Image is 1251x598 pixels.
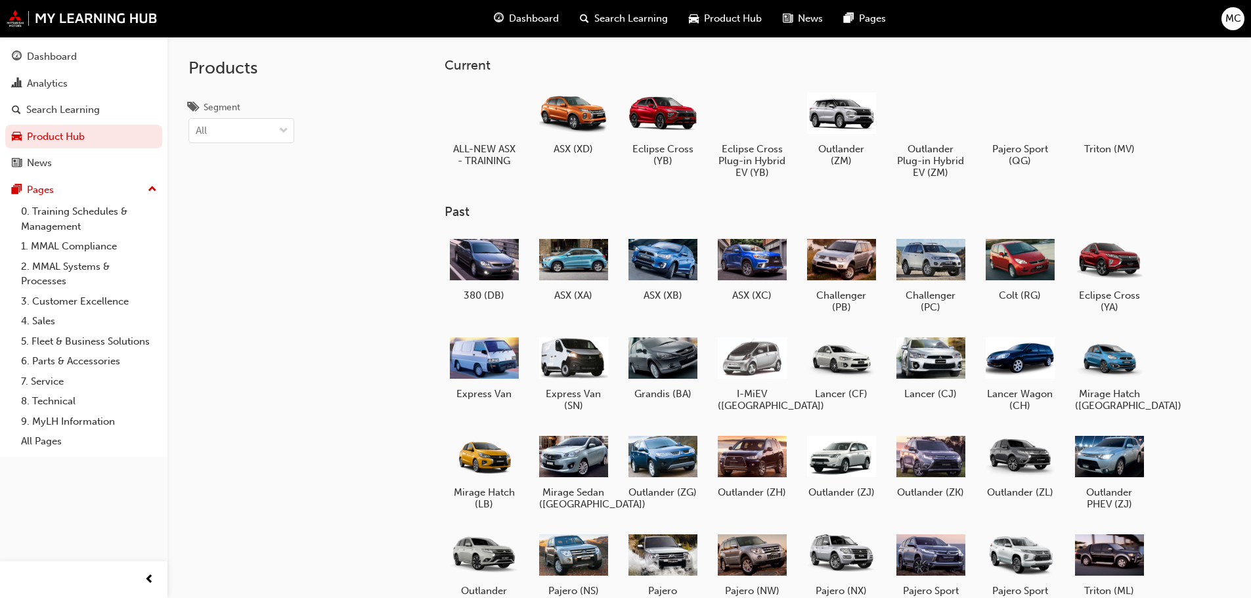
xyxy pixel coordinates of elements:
[534,83,613,160] a: ASX (XD)
[623,329,702,405] a: Grandis (BA)
[798,11,823,26] span: News
[807,585,876,597] h5: Pajero (NX)
[5,42,162,178] button: DashboardAnalyticsSearch LearningProduct HubNews
[539,388,608,412] h5: Express Van (SN)
[188,102,198,114] span: tags-icon
[628,143,697,167] h5: Eclipse Cross (YB)
[772,5,833,32] a: news-iconNews
[623,427,702,503] a: Outlander (ZG)
[833,5,896,32] a: pages-iconPages
[27,182,54,198] div: Pages
[896,143,965,179] h5: Outlander Plug-in Hybrid EV (ZM)
[539,289,608,301] h5: ASX (XA)
[1075,289,1144,313] h5: Eclipse Cross (YA)
[534,329,613,417] a: Express Van (SN)
[16,351,162,372] a: 6. Parts & Accessories
[12,51,22,63] span: guage-icon
[445,58,1191,73] h3: Current
[445,329,523,405] a: Express Van
[539,486,608,510] h5: Mirage Sedan ([GEOGRAPHIC_DATA])
[5,125,162,149] a: Product Hub
[718,143,787,179] h5: Eclipse Cross Plug-in Hybrid EV (YB)
[628,388,697,400] h5: Grandis (BA)
[580,11,589,27] span: search-icon
[5,98,162,122] a: Search Learning
[802,230,881,318] a: Challenger (PB)
[12,158,22,169] span: news-icon
[844,11,854,27] span: pages-icon
[891,230,970,318] a: Challenger (PC)
[891,83,970,183] a: Outlander Plug-in Hybrid EV (ZM)
[494,11,504,27] span: guage-icon
[980,230,1059,307] a: Colt (RG)
[7,10,158,27] a: mmal
[896,486,965,498] h5: Outlander (ZK)
[713,329,791,417] a: I-MiEV ([GEOGRAPHIC_DATA])
[807,289,876,313] h5: Challenger (PB)
[450,143,519,167] h5: ALL-NEW ASX - TRAINING
[1075,143,1144,155] h5: Triton (MV)
[5,178,162,202] button: Pages
[5,45,162,69] a: Dashboard
[539,585,608,597] h5: Pajero (NS)
[980,427,1059,503] a: Outlander (ZL)
[623,230,702,307] a: ASX (XB)
[802,329,881,405] a: Lancer (CF)
[196,123,207,139] div: All
[1075,486,1144,510] h5: Outlander PHEV (ZJ)
[713,427,791,503] a: Outlander (ZH)
[450,486,519,510] h5: Mirage Hatch (LB)
[445,83,523,171] a: ALL-NEW ASX - TRAINING
[204,101,240,114] div: Segment
[896,388,965,400] h5: Lancer (CJ)
[12,104,21,116] span: search-icon
[623,83,702,171] a: Eclipse Cross (YB)
[986,486,1055,498] h5: Outlander (ZL)
[980,83,1059,171] a: Pajero Sport (QG)
[718,486,787,498] h5: Outlander (ZH)
[802,427,881,503] a: Outlander (ZJ)
[628,486,697,498] h5: Outlander (ZG)
[450,388,519,400] h5: Express Van
[891,427,970,503] a: Outlander (ZK)
[594,11,668,26] span: Search Learning
[1075,585,1144,597] h5: Triton (ML)
[16,331,162,352] a: 5. Fleet & Business Solutions
[5,72,162,96] a: Analytics
[859,11,886,26] span: Pages
[783,11,793,27] span: news-icon
[16,311,162,331] a: 4. Sales
[16,431,162,452] a: All Pages
[16,372,162,392] a: 7. Service
[980,329,1059,417] a: Lancer Wagon (CH)
[16,412,162,432] a: 9. MyLH Information
[12,78,22,90] span: chart-icon
[445,427,523,515] a: Mirage Hatch (LB)
[986,289,1055,301] h5: Colt (RG)
[534,427,613,515] a: Mirage Sedan ([GEOGRAPHIC_DATA])
[188,58,294,79] h2: Products
[713,83,791,183] a: Eclipse Cross Plug-in Hybrid EV (YB)
[12,131,22,143] span: car-icon
[1221,7,1244,30] button: MC
[1070,230,1149,318] a: Eclipse Cross (YA)
[807,143,876,167] h5: Outlander (ZM)
[704,11,762,26] span: Product Hub
[483,5,569,32] a: guage-iconDashboard
[144,572,154,588] span: prev-icon
[689,11,699,27] span: car-icon
[807,486,876,498] h5: Outlander (ZJ)
[26,102,100,117] div: Search Learning
[16,391,162,412] a: 8. Technical
[450,289,519,301] h5: 380 (DB)
[12,184,22,196] span: pages-icon
[718,289,787,301] h5: ASX (XC)
[1225,11,1241,26] span: MC
[569,5,678,32] a: search-iconSearch Learning
[986,143,1055,167] h5: Pajero Sport (QG)
[1075,388,1144,412] h5: Mirage Hatch ([GEOGRAPHIC_DATA])
[539,143,608,155] h5: ASX (XD)
[445,204,1191,219] h3: Past
[534,230,613,307] a: ASX (XA)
